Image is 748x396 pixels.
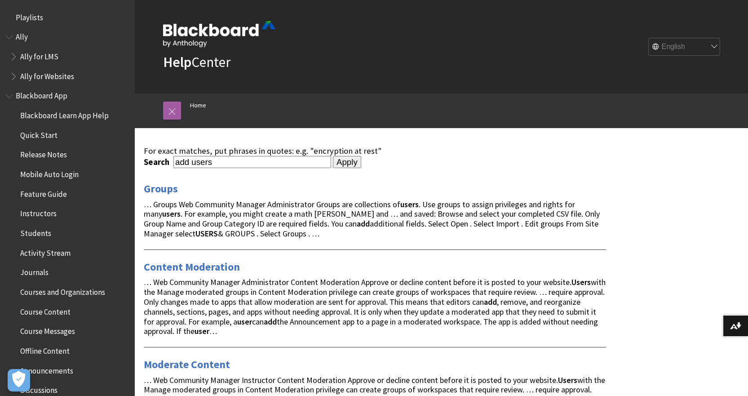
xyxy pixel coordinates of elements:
[649,38,721,56] select: Site Language Selector
[20,226,51,238] span: Students
[333,156,361,169] input: Apply
[20,245,71,258] span: Activity Stream
[190,100,206,111] a: Home
[20,324,75,336] span: Course Messages
[144,157,172,167] label: Search
[20,167,79,179] span: Mobile Auto Login
[20,147,67,160] span: Release Notes
[20,383,58,395] span: Discussions
[16,89,67,101] span: Blackboard App
[20,206,57,218] span: Instructors
[20,304,71,316] span: Course Content
[20,128,58,140] span: Quick Start
[8,369,30,392] button: Open Preferences
[16,10,43,22] span: Playlists
[484,297,497,307] strong: add
[20,69,74,81] span: Ally for Websites
[144,182,178,196] a: Groups
[162,209,181,219] strong: users
[20,108,109,120] span: Blackboard Learn App Help
[144,260,240,274] a: Content Moderation
[264,316,277,327] strong: add
[144,277,606,336] span: … Web Community Manager Administrator Content Moderation Approve or decline content before it is ...
[20,187,67,199] span: Feature Guide
[357,218,370,229] strong: add
[571,277,591,287] strong: Users
[163,53,191,71] strong: Help
[144,146,606,156] div: For exact matches, put phrases in quotes: e.g. "encryption at rest"
[5,30,129,84] nav: Book outline for Anthology Ally Help
[16,30,28,42] span: Ally
[20,343,70,356] span: Offline Content
[20,285,105,297] span: Courses and Organizations
[195,326,209,336] strong: user
[144,199,600,239] span: … Groups Web Community Manager Administrator Groups are collections of . Use groups to assign pri...
[195,228,218,239] strong: USERS
[20,265,49,277] span: Journals
[558,375,577,385] strong: Users
[144,357,230,372] a: Moderate Content
[400,199,419,209] strong: users
[163,21,275,47] img: Blackboard by Anthology
[163,53,230,71] a: HelpCenter
[20,49,58,61] span: Ally for LMS
[20,363,73,375] span: Announcements
[237,316,252,327] strong: user
[5,10,129,25] nav: Book outline for Playlists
